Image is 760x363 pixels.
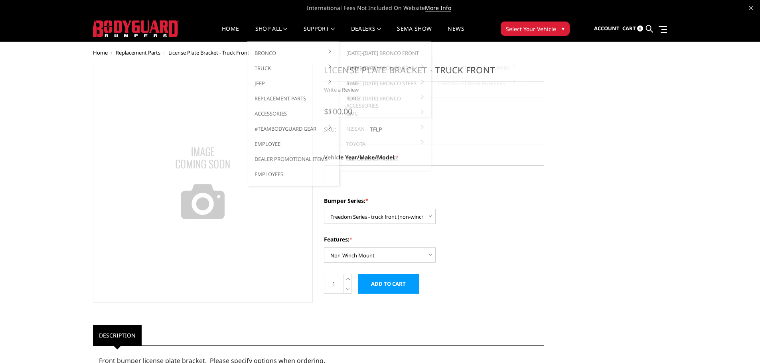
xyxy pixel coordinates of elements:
[434,76,519,91] a: Chevrolet Rear Bumpers
[324,153,544,161] label: Vehicle Year/Make/Model:
[342,106,428,121] a: GMC
[637,26,643,31] span: 6
[720,325,760,363] iframe: Chat Widget
[251,167,336,182] a: Employees
[324,235,544,243] label: Features:
[251,91,336,106] a: Replacement Parts
[425,4,451,12] a: More Info
[448,26,464,41] a: News
[342,136,428,151] a: Toyota
[342,91,428,106] a: Ford
[324,196,544,205] label: Bumper Series:
[501,22,570,36] button: Select Your Vehicle
[93,325,142,345] a: Description
[622,18,643,39] a: Cart 6
[251,45,336,61] a: Bronco
[342,151,428,167] a: DBL Designs Trucks
[251,151,336,167] a: Dealer Promotional Items
[342,121,428,136] a: Nissan
[93,49,108,56] a: Home
[251,76,336,91] a: Jeep
[397,26,432,41] a: SEMA Show
[351,26,381,41] a: Dealers
[222,26,239,41] a: Home
[434,61,519,76] a: Chevrolet Front Bumpers
[594,18,620,39] a: Account
[342,76,428,91] a: Ram
[255,26,288,41] a: shop all
[562,24,565,33] span: ▾
[251,61,336,76] a: Truck
[304,26,335,41] a: Support
[116,49,160,56] a: Replacement Parts
[622,25,636,32] span: Cart
[506,25,556,33] span: Select Your Vehicle
[251,106,336,121] a: Accessories
[93,20,179,37] img: BODYGUARD BUMPERS
[251,136,336,151] a: Employee
[594,25,620,32] span: Account
[342,61,428,76] a: Chevrolet
[251,121,336,136] a: #TeamBodyguard Gear
[342,45,428,61] a: [DATE]-[DATE] Bronco Front
[168,49,249,56] span: License Plate Bracket - Truck Front
[358,274,419,294] input: Add to Cart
